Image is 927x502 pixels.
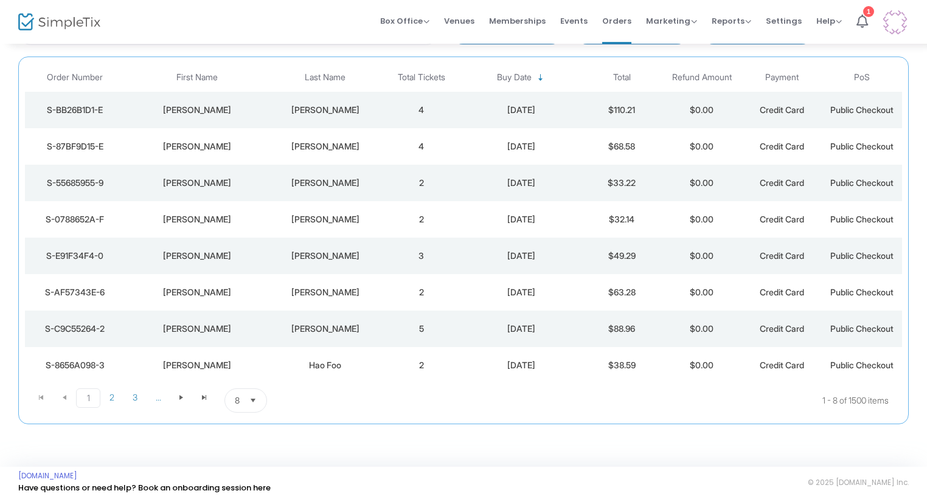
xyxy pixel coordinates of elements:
div: S-BB26B1D1-E [28,104,122,116]
span: Last Name [305,72,345,83]
span: Public Checkout [830,214,894,224]
div: 9/21/2025 [465,177,579,189]
span: Settings [766,5,802,36]
td: 3 [381,238,462,274]
td: $0.00 [662,128,742,165]
th: Total Tickets [381,63,462,92]
td: 5 [381,311,462,347]
td: 4 [381,128,462,165]
div: Hao Foo [273,359,378,371]
span: Help [816,15,842,27]
span: Page 1 [76,388,100,408]
span: PoS [854,72,870,83]
div: Kevin [128,286,266,298]
span: Credit Card [760,360,804,370]
div: Bomsta [273,104,378,116]
td: $0.00 [662,165,742,201]
td: 2 [381,347,462,383]
td: 2 [381,274,462,311]
div: S-55685955-9 [28,177,122,189]
span: Public Checkout [830,141,894,151]
div: Data table [25,63,902,383]
div: 1 [863,6,874,17]
span: Page 4 [147,388,170,407]
span: Public Checkout [830,323,894,334]
span: Memberships [489,5,546,36]
div: Landis [273,323,378,335]
div: Olivier [273,213,378,225]
a: [DOMAIN_NAME] [18,471,77,481]
div: Bagbey [273,286,378,298]
span: Go to the next page [176,393,186,402]
td: 2 [381,165,462,201]
td: 2 [381,201,462,238]
div: Kimberly [128,213,266,225]
span: Credit Card [760,250,804,261]
div: 9/21/2025 [465,286,579,298]
span: 8 [235,394,240,407]
div: Michael [128,323,266,335]
span: Payment [765,72,799,83]
span: © 2025 [DOMAIN_NAME] Inc. [808,478,909,487]
td: $33.22 [582,165,662,201]
span: Page 3 [123,388,147,407]
th: Total [582,63,662,92]
span: Go to the last page [193,388,216,407]
td: 4 [381,92,462,128]
span: Public Checkout [830,250,894,261]
div: 9/21/2025 [465,213,579,225]
div: S-87BF9D15-E [28,140,122,153]
span: Box Office [380,15,429,27]
span: Marketing [646,15,697,27]
div: Chang [128,359,266,371]
span: Reports [712,15,751,27]
button: Select [245,389,262,412]
td: $110.21 [582,92,662,128]
td: $63.28 [582,274,662,311]
div: S-C9C55264-2 [28,323,122,335]
div: Melissa [128,104,266,116]
span: Venues [444,5,474,36]
div: Beth [128,140,266,153]
span: Order Number [47,72,103,83]
span: Public Checkout [830,360,894,370]
span: Page 2 [100,388,123,407]
td: $0.00 [662,274,742,311]
div: S-AF57343E-6 [28,286,122,298]
div: Paige [128,177,266,189]
span: Credit Card [760,323,804,334]
span: Public Checkout [830,287,894,297]
div: S-E91F34F4-0 [28,250,122,262]
div: 9/21/2025 [465,250,579,262]
span: Credit Card [760,177,804,188]
div: 9/21/2025 [465,323,579,335]
span: First Name [176,72,218,83]
td: $0.00 [662,201,742,238]
span: Credit Card [760,141,804,151]
div: S-0788652A-F [28,213,122,225]
td: $0.00 [662,311,742,347]
td: $0.00 [662,347,742,383]
div: Annie [128,250,266,262]
td: $32.14 [582,201,662,238]
span: Events [560,5,588,36]
span: Buy Date [497,72,532,83]
div: 9/21/2025 [465,359,579,371]
td: $68.58 [582,128,662,165]
div: 9/21/2025 [465,104,579,116]
td: $0.00 [662,92,742,128]
kendo-pager-info: 1 - 8 of 1500 items [388,388,889,413]
td: $38.59 [582,347,662,383]
td: $49.29 [582,238,662,274]
a: Have questions or need help? Book an onboarding session here [18,482,271,493]
span: Credit Card [760,287,804,297]
span: Credit Card [760,214,804,224]
span: Go to the next page [170,388,193,407]
div: 9/21/2025 [465,140,579,153]
td: $0.00 [662,238,742,274]
span: Orders [602,5,631,36]
th: Refund Amount [662,63,742,92]
span: Sortable [536,73,546,83]
td: $88.96 [582,311,662,347]
div: Ulrich [273,140,378,153]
